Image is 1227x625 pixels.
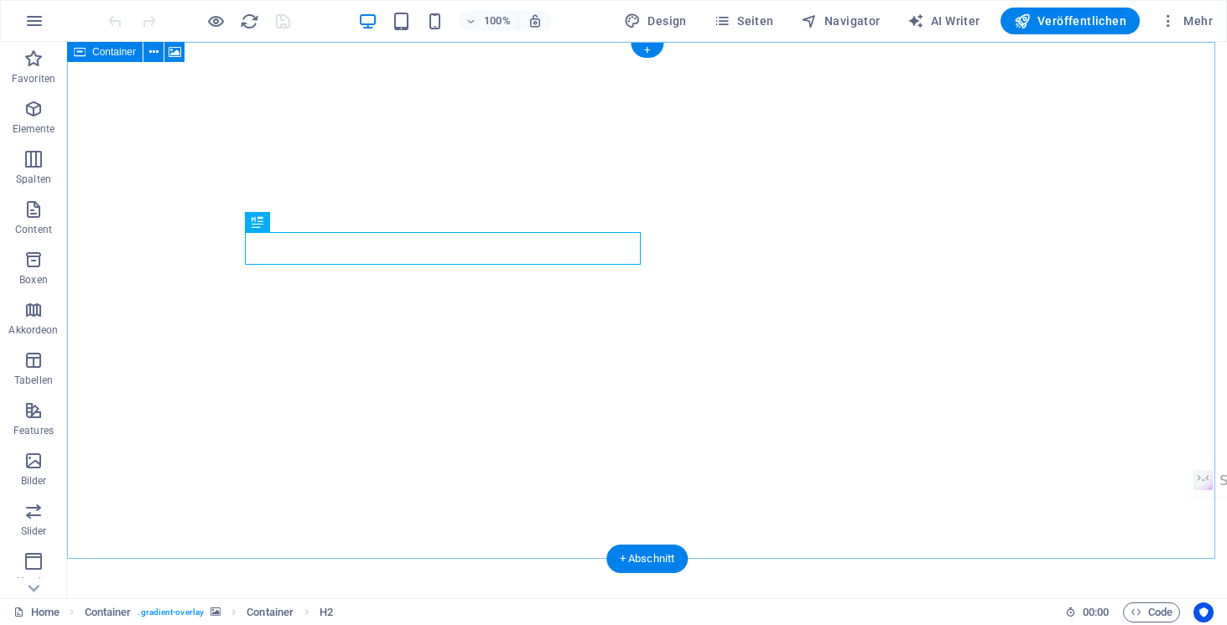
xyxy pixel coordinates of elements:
h6: 100% [484,11,511,31]
p: Boxen [19,273,48,287]
button: Klicke hier, um den Vorschau-Modus zu verlassen [205,11,226,31]
div: + [631,43,663,58]
span: 00 00 [1083,602,1109,622]
i: Bei Größenänderung Zoomstufe automatisch an das gewählte Gerät anpassen. [528,13,543,28]
span: . gradient-overlay [138,602,204,622]
p: Elemente [13,122,55,136]
button: Seiten [707,8,781,34]
span: Klick zum Auswählen. Doppelklick zum Bearbeiten [85,602,132,622]
button: Code [1123,602,1180,622]
span: Klick zum Auswählen. Doppelklick zum Bearbeiten [247,602,294,622]
button: Mehr [1153,8,1219,34]
a: Klick, um Auswahl aufzuheben. Doppelklick öffnet Seitenverwaltung [13,602,60,622]
nav: breadcrumb [85,602,334,622]
div: Design (Strg+Alt+Y) [617,8,694,34]
span: Seiten [714,13,774,29]
p: Bilder [21,474,47,488]
p: Spalten [16,173,51,186]
p: Tabellen [14,374,53,387]
span: Design [624,13,687,29]
span: Veröffentlichen [1014,13,1126,29]
button: Usercentrics [1193,602,1214,622]
button: Navigator [794,8,887,34]
span: Navigator [801,13,881,29]
span: Container [92,47,136,57]
p: Header [17,575,50,588]
button: Veröffentlichen [1001,8,1140,34]
p: Content [15,223,52,236]
p: Slider [21,524,47,538]
span: Mehr [1160,13,1213,29]
button: reload [239,11,259,31]
span: : [1094,606,1097,618]
span: Klick zum Auswählen. Doppelklick zum Bearbeiten [320,602,333,622]
button: 100% [459,11,518,31]
p: Features [13,424,54,437]
button: AI Writer [901,8,987,34]
i: Element verfügt über einen Hintergrund [211,607,221,617]
h6: Session-Zeit [1065,602,1110,622]
span: AI Writer [907,13,980,29]
span: Code [1131,602,1172,622]
button: Design [617,8,694,34]
p: Favoriten [12,72,55,85]
div: + Abschnitt [606,545,689,573]
i: Seite neu laden [240,12,259,31]
p: Akkordeon [8,323,58,337]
